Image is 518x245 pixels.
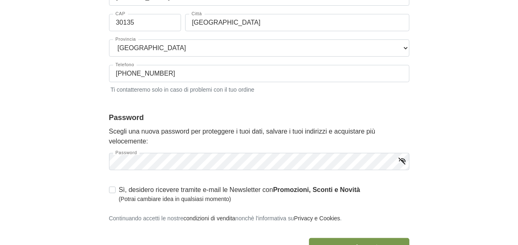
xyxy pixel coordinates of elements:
input: CAP [109,14,181,31]
label: Password [113,150,139,155]
input: Telefono [109,65,409,82]
small: (Potrai cambiare idea in qualsiasi momento) [119,195,360,203]
label: Città [189,12,204,16]
p: Scegli una nuova password per proteggere i tuoi dati, salvare i tuoi indirizzi e acquistare più v... [109,127,409,146]
label: Provincia [113,37,139,42]
strong: Promozioni, Sconti e Novità [273,186,360,193]
label: Telefono [113,62,137,67]
small: Ti contatteremo solo in caso di problemi con il tuo ordine [109,84,409,94]
a: condizioni di vendita [184,215,235,222]
legend: Password [109,112,409,123]
label: CAP [113,12,128,16]
small: Continuando accetti le nostre nonchè l'informativa su . [109,215,342,222]
a: Privacy e Cookies [294,215,340,222]
input: Città [185,14,409,31]
label: Sì, desidero ricevere tramite e-mail le Newsletter con [119,185,360,203]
